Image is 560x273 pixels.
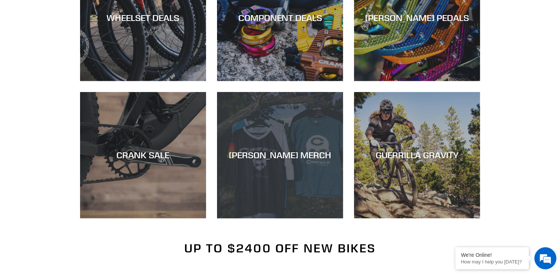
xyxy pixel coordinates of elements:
[8,40,19,52] div: Navigation go back
[461,259,523,265] p: How may I help you today?
[49,41,134,51] div: Chat with us now
[217,13,343,23] div: COMPONENT DEALS
[4,189,140,215] textarea: Type your message and hit 'Enter'
[80,92,206,218] a: CRANK SALE
[80,150,206,160] div: CRANK SALE
[80,241,480,255] h2: Up to $2400 Off New Bikes
[80,13,206,23] div: WHEELSET DEALS
[354,150,480,160] div: GUERRILLA GRAVITY
[217,150,343,160] div: [PERSON_NAME] MERCH
[24,37,42,55] img: d_696896380_company_1647369064580_696896380
[217,92,343,218] a: [PERSON_NAME] MERCH
[120,4,138,21] div: Minimize live chat window
[354,13,480,23] div: [PERSON_NAME] PEDALS
[354,92,480,218] a: GUERRILLA GRAVITY
[461,252,523,258] div: We're Online!
[43,87,101,161] span: We're online!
